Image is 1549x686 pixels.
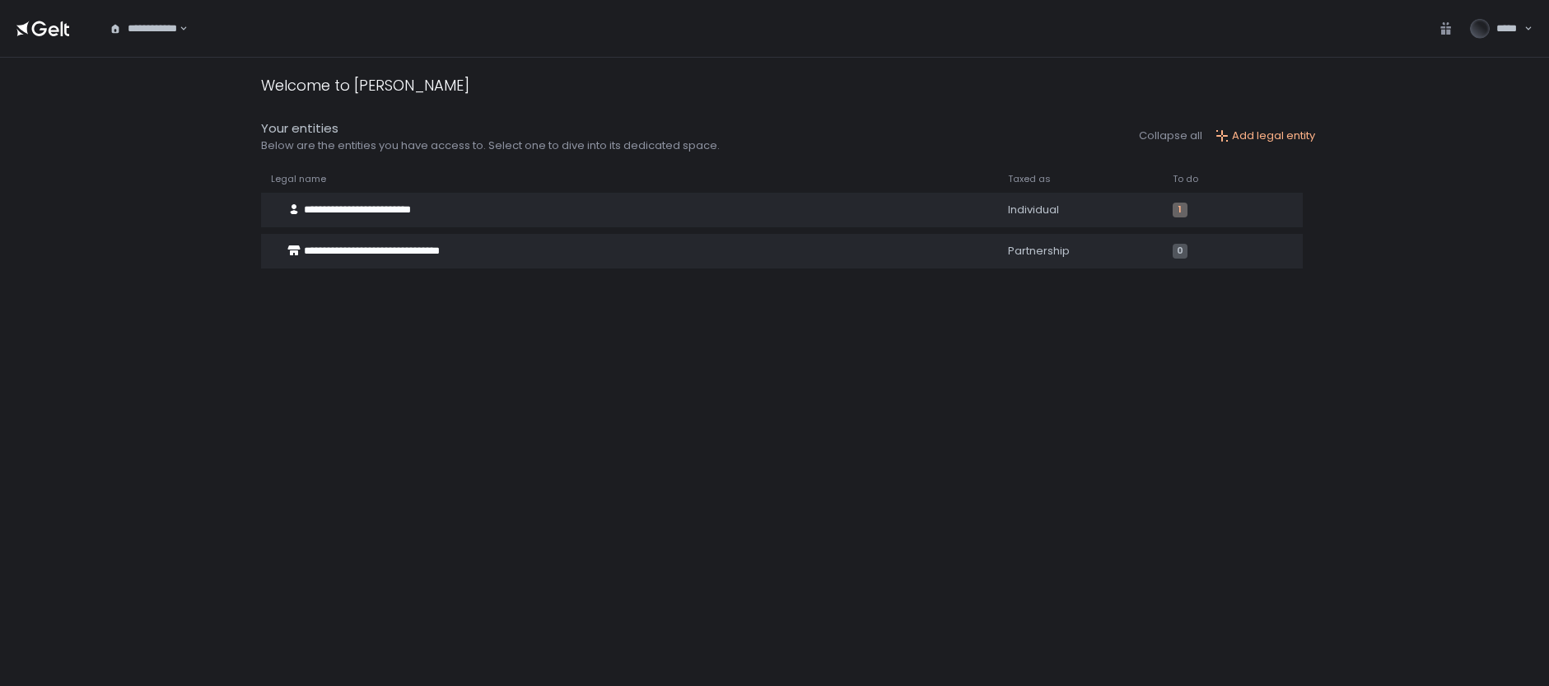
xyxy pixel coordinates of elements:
[1173,173,1198,185] span: To do
[1008,203,1153,217] div: Individual
[1139,128,1202,143] button: Collapse all
[177,21,178,37] input: Search for option
[1173,203,1187,217] span: 1
[261,119,720,138] div: Your entities
[1008,244,1153,259] div: Partnership
[261,74,469,96] div: Welcome to [PERSON_NAME]
[1215,128,1315,143] button: Add legal entity
[1008,173,1051,185] span: Taxed as
[99,12,188,46] div: Search for option
[1173,244,1187,259] span: 0
[261,138,720,153] div: Below are the entities you have access to. Select one to dive into its dedicated space.
[271,173,326,185] span: Legal name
